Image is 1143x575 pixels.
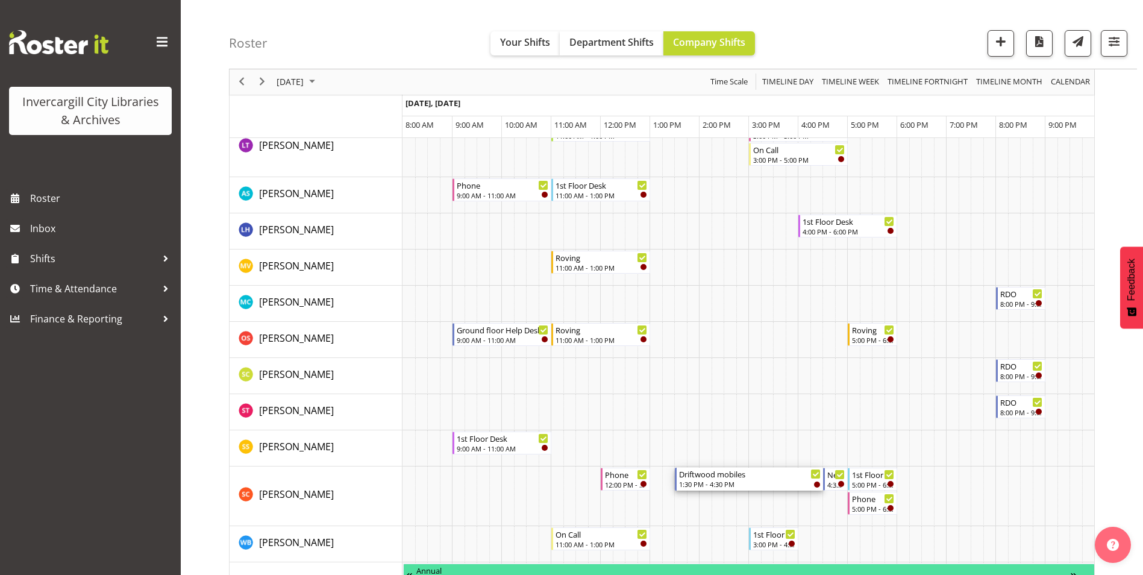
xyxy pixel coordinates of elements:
button: Company Shifts [663,31,755,55]
span: 8:00 AM [406,119,434,130]
span: 1:00 PM [653,119,681,130]
a: [PERSON_NAME] [259,487,334,501]
span: [PERSON_NAME] [259,187,334,200]
span: 5:00 PM [851,119,879,130]
span: Roster [30,189,175,207]
div: 9:00 AM - 11:00 AM [457,335,548,345]
div: Serena Casey"s event - Phone Begin From Friday, September 26, 2025 at 5:00:00 PM GMT+12:00 Ends A... [848,492,897,515]
button: Month [1049,75,1092,90]
span: 6:00 PM [900,119,928,130]
div: Willem Burger"s event - On Call Begin From Friday, September 26, 2025 at 11:00:00 AM GMT+12:00 En... [551,527,650,550]
div: Newspapers [827,468,845,480]
button: Timeline Week [820,75,882,90]
div: 4:00 PM - 6:00 PM [803,227,894,236]
a: [PERSON_NAME] [259,535,334,550]
button: Timeline Month [974,75,1045,90]
a: [PERSON_NAME] [259,259,334,273]
span: Feedback [1126,259,1137,301]
td: Mandy Stenton resource [230,177,402,213]
div: Olivia Stanley"s event - Roving Begin From Friday, September 26, 2025 at 11:00:00 AM GMT+12:00 En... [551,323,650,346]
div: Serena Casey"s event - Phone Begin From Friday, September 26, 2025 at 12:00:00 PM GMT+12:00 Ends ... [601,468,650,491]
span: [PERSON_NAME] [259,440,334,453]
div: 8:00 PM - 9:00 PM [1000,407,1042,417]
button: Send a list of all shifts for the selected filtered period to all rostered employees. [1065,30,1091,57]
span: Company Shifts [673,36,745,49]
div: Invercargill City Libraries & Archives [21,93,160,129]
span: Finance & Reporting [30,310,157,328]
span: 4:00 PM [801,119,830,130]
div: next period [252,69,272,95]
span: Time & Attendance [30,280,157,298]
span: 11:00 AM [554,119,587,130]
div: 1st Floor Desk [457,432,548,444]
div: Serena Casey"s event - 1st Floor Desk Begin From Friday, September 26, 2025 at 5:00:00 PM GMT+12:... [848,468,897,491]
td: Samuel Carter resource [230,358,402,394]
span: [PERSON_NAME] [259,139,334,152]
div: 8:00 PM - 9:00 PM [1000,371,1042,381]
span: [PERSON_NAME] [259,259,334,272]
span: [DATE] [275,75,305,90]
div: Phone [852,492,894,504]
div: Willem Burger"s event - 1st Floor Desk Begin From Friday, September 26, 2025 at 3:00:00 PM GMT+12... [749,527,798,550]
span: Department Shifts [569,36,654,49]
div: 1st Floor Desk [852,468,894,480]
div: 5:00 PM - 6:00 PM [852,504,894,514]
td: Marion Hawkes resource [230,213,402,250]
div: 4:30 PM - 5:00 PM [827,480,845,489]
div: 11:00 AM - 1:00 PM [556,263,647,272]
button: Fortnight [886,75,970,90]
div: 3:00 PM - 4:00 PM [753,539,795,549]
td: Serena Casey resource [230,467,402,526]
button: Feedback - Show survey [1120,247,1143,328]
div: Marion van Voornveld"s event - Roving Begin From Friday, September 26, 2025 at 11:00:00 AM GMT+12... [551,251,650,274]
span: Timeline Day [761,75,815,90]
div: 9:00 AM - 11:00 AM [457,444,548,453]
div: Roving [556,251,647,263]
span: 10:00 AM [505,119,537,130]
div: 1st Floor Desk [803,215,894,227]
div: Saniya Thompson"s event - RDO Begin From Friday, September 26, 2025 at 8:00:00 PM GMT+12:00 Ends ... [996,395,1045,418]
div: 12:00 PM - 1:00 PM [605,480,647,489]
span: 9:00 PM [1048,119,1077,130]
button: Download a PDF of the roster for the current day [1026,30,1053,57]
td: Olivia Stanley resource [230,322,402,358]
button: Add a new shift [988,30,1014,57]
a: [PERSON_NAME] [259,439,334,454]
span: Inbox [30,219,175,237]
span: calendar [1050,75,1091,90]
div: Michelle Cunningham"s event - RDO Begin From Friday, September 26, 2025 at 8:00:00 PM GMT+12:00 E... [996,287,1045,310]
button: Your Shifts [490,31,560,55]
div: Samuel Carter"s event - RDO Begin From Friday, September 26, 2025 at 8:00:00 PM GMT+12:00 Ends At... [996,359,1045,382]
button: Next [254,75,271,90]
td: Willem Burger resource [230,526,402,562]
span: Your Shifts [500,36,550,49]
div: 1:30 PM - 4:30 PM [679,479,821,489]
div: previous period [231,69,252,95]
a: [PERSON_NAME] [259,367,334,382]
span: 3:00 PM [752,119,780,130]
a: [PERSON_NAME] [259,222,334,237]
div: 11:00 AM - 1:00 PM [556,335,647,345]
span: [DATE], [DATE] [406,98,460,108]
div: Serena Casey"s event - Driftwood mobiles Begin From Friday, September 26, 2025 at 1:30:00 PM GMT+... [675,468,823,491]
span: 7:00 PM [950,119,978,130]
div: September 26, 2025 [272,69,322,95]
div: On Call [556,528,647,540]
span: Timeline Month [975,75,1044,90]
span: 12:00 PM [604,119,636,130]
div: RDO [1000,396,1042,408]
a: [PERSON_NAME] [259,331,334,345]
div: Lyndsay Tautari"s event - On Call Begin From Friday, September 26, 2025 at 3:00:00 PM GMT+12:00 E... [749,143,848,166]
td: Saranya Sarisa resource [230,430,402,467]
div: Roving [852,324,894,336]
span: [PERSON_NAME] [259,488,334,501]
div: 11:00 AM - 1:00 PM [556,190,647,200]
button: Department Shifts [560,31,663,55]
div: Marion Hawkes"s event - 1st Floor Desk Begin From Friday, September 26, 2025 at 4:00:00 PM GMT+12... [798,215,897,237]
div: 1st Floor Desk [753,528,795,540]
button: Time Scale [709,75,750,90]
a: [PERSON_NAME] [259,295,334,309]
div: Mandy Stenton"s event - 1st Floor Desk Begin From Friday, September 26, 2025 at 11:00:00 AM GMT+1... [551,178,650,201]
div: 3:00 PM - 5:00 PM [753,155,845,165]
